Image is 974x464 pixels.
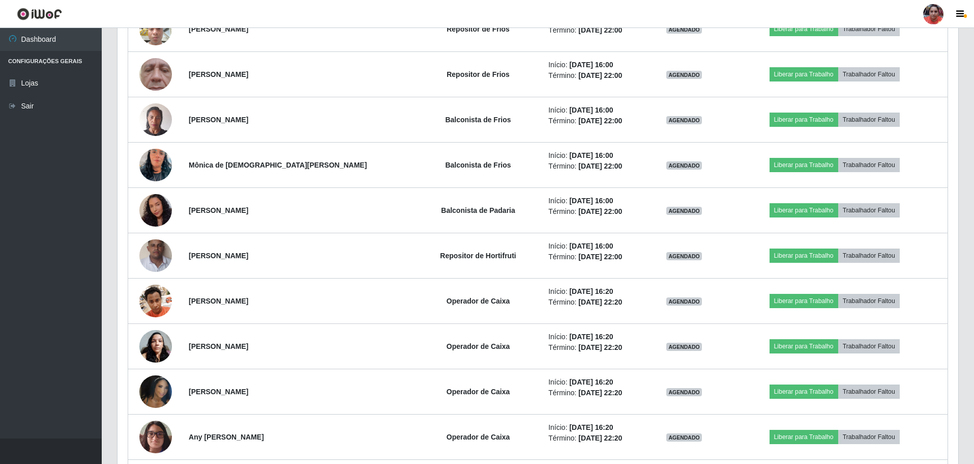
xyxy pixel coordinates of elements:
[770,249,838,263] button: Liberar para Trabalho
[578,343,622,351] time: [DATE] 22:20
[189,70,248,78] strong: [PERSON_NAME]
[770,294,838,308] button: Liberar para Trabalho
[548,342,641,353] li: Término:
[447,297,510,305] strong: Operador de Caixa
[666,297,702,306] span: AGENDADO
[548,433,641,444] li: Término:
[548,161,641,172] li: Término:
[569,287,613,295] time: [DATE] 16:20
[770,385,838,399] button: Liberar para Trabalho
[666,25,702,34] span: AGENDADO
[440,252,516,260] strong: Repositor de Hortifruti
[666,71,702,79] span: AGENDADO
[666,388,702,396] span: AGENDADO
[548,252,641,262] li: Término:
[548,297,641,308] li: Término:
[139,363,172,421] img: 1759113079491.jpeg
[838,67,900,81] button: Trabalhador Faltou
[578,389,622,397] time: [DATE] 22:20
[569,151,613,159] time: [DATE] 16:00
[189,252,248,260] strong: [PERSON_NAME]
[548,388,641,398] li: Término:
[548,241,641,252] li: Início:
[666,207,702,215] span: AGENDADO
[770,67,838,81] button: Liberar para Trabalho
[578,71,622,79] time: [DATE] 22:00
[770,158,838,172] button: Liberar para Trabalho
[189,388,248,396] strong: [PERSON_NAME]
[189,161,367,169] strong: Mônica de [DEMOGRAPHIC_DATA][PERSON_NAME]
[139,415,172,458] img: 1733325740042.jpeg
[569,242,613,250] time: [DATE] 16:00
[666,343,702,351] span: AGENDADO
[548,422,641,433] li: Início:
[838,113,900,127] button: Trabalhador Faltou
[838,249,900,263] button: Trabalhador Faltou
[666,161,702,170] span: AGENDADO
[548,105,641,116] li: Início:
[838,385,900,399] button: Trabalhador Faltou
[548,25,641,36] li: Término:
[189,206,248,214] strong: [PERSON_NAME]
[578,434,622,442] time: [DATE] 22:20
[548,332,641,342] li: Início:
[770,203,838,217] button: Liberar para Trabalho
[139,98,172,141] img: 1733336530631.jpeg
[578,253,622,261] time: [DATE] 22:00
[578,26,622,34] time: [DATE] 22:00
[838,158,900,172] button: Trabalhador Faltou
[578,117,622,125] time: [DATE] 22:00
[548,377,641,388] li: Início:
[447,433,510,441] strong: Operador de Caixa
[548,150,641,161] li: Início:
[770,113,838,127] button: Liberar para Trabalho
[441,206,515,214] strong: Balconista de Padaria
[139,38,172,111] img: 1747494723003.jpeg
[838,22,900,36] button: Trabalhador Faltou
[569,423,613,431] time: [DATE] 16:20
[548,60,641,70] li: Início:
[569,333,613,341] time: [DATE] 16:20
[139,7,172,50] img: 1748792170326.jpeg
[838,294,900,308] button: Trabalhador Faltou
[770,339,838,353] button: Liberar para Trabalho
[189,297,248,305] strong: [PERSON_NAME]
[139,324,172,368] img: 1714848493564.jpeg
[666,433,702,442] span: AGENDADO
[139,279,172,322] img: 1703261513670.jpeg
[445,161,511,169] strong: Balconista de Frios
[447,342,510,350] strong: Operador de Caixa
[666,116,702,124] span: AGENDADO
[189,433,264,441] strong: Any [PERSON_NAME]
[578,298,622,306] time: [DATE] 22:20
[445,116,511,124] strong: Balconista de Frios
[569,197,613,205] time: [DATE] 16:00
[838,430,900,444] button: Trabalhador Faltou
[447,25,510,33] strong: Repositor de Frios
[548,206,641,217] li: Término:
[139,227,172,285] img: 1757964901305.jpeg
[666,252,702,260] span: AGENDADO
[548,196,641,206] li: Início:
[569,378,613,386] time: [DATE] 16:20
[139,136,172,194] img: 1754502554745.jpeg
[139,189,172,231] img: 1753371469357.jpeg
[578,207,622,215] time: [DATE] 22:00
[569,61,613,69] time: [DATE] 16:00
[189,116,248,124] strong: [PERSON_NAME]
[548,70,641,81] li: Término:
[569,106,613,114] time: [DATE] 16:00
[838,339,900,353] button: Trabalhador Faltou
[17,8,62,20] img: CoreUI Logo
[447,70,510,78] strong: Repositor de Frios
[447,388,510,396] strong: Operador de Caixa
[578,162,622,170] time: [DATE] 22:00
[189,25,248,33] strong: [PERSON_NAME]
[838,203,900,217] button: Trabalhador Faltou
[770,430,838,444] button: Liberar para Trabalho
[189,342,248,350] strong: [PERSON_NAME]
[548,286,641,297] li: Início:
[770,22,838,36] button: Liberar para Trabalho
[548,116,641,126] li: Término:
